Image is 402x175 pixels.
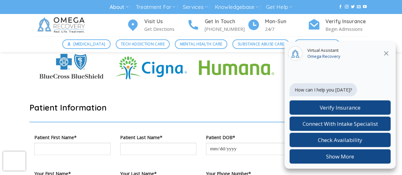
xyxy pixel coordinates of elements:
a: [MEDICAL_DATA] [62,39,111,49]
h4: Mon-Sun [265,17,308,26]
a: Verify Insurance [294,39,340,49]
span: Tech Addiction Care [121,41,165,47]
a: Get Help [266,1,292,13]
p: 24/7 [265,25,308,33]
img: Omega Recovery [34,14,90,36]
span: Substance Abuse Care [238,41,284,47]
p: Begin Admissions [325,25,368,33]
a: Follow on YouTube [363,5,367,9]
a: Services [182,1,208,13]
a: Mental Health Care [175,39,227,49]
h2: Patient Information [30,102,373,113]
a: About [110,1,128,13]
a: Send us an email [357,5,361,9]
h4: Get In Touch [205,17,247,26]
p: Get Directions [144,25,187,33]
a: Visit Us Get Directions [126,17,187,33]
span: Verify Insurance [300,41,335,47]
label: Patient Last Name* [120,134,196,141]
a: Get In Touch [PHONE_NUMBER] [187,17,247,33]
label: Patient First Name* [34,134,111,141]
a: Follow on Facebook [338,5,342,9]
h4: Visit Us [144,17,187,26]
span: Mental Health Care [180,41,222,47]
a: Substance Abuse Care [232,39,289,49]
a: Follow on Twitter [351,5,355,9]
a: Verify Insurance Begin Admissions [308,17,368,33]
a: Tech Addiction Care [116,39,170,49]
a: Follow on Instagram [344,5,348,9]
h4: Verify Insurance [325,17,368,26]
label: Patient DOB* [206,134,368,141]
a: Knowledgebase [215,1,259,13]
a: Treatment For [136,1,175,13]
span: [MEDICAL_DATA] [73,41,105,47]
p: [PHONE_NUMBER] [205,25,247,33]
